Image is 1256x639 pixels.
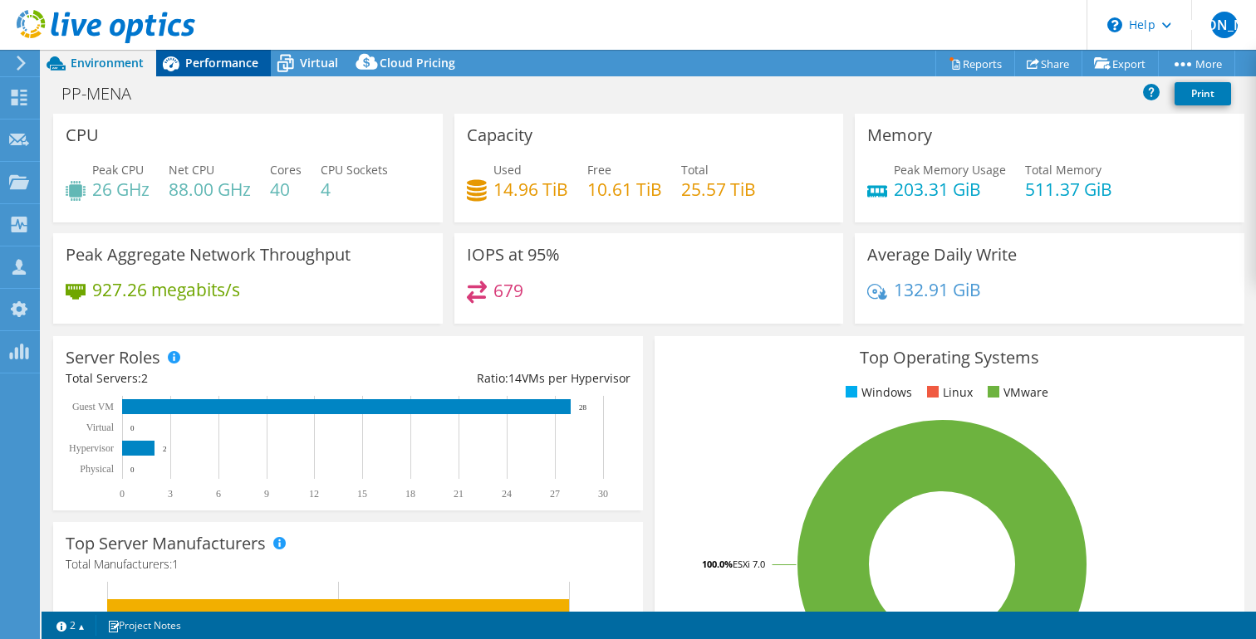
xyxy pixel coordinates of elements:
h3: Top Operating Systems [667,349,1232,367]
span: Free [587,162,611,178]
text: 18 [405,488,415,500]
text: 15 [357,488,367,500]
span: 2 [141,370,148,386]
h4: 25.57 TiB [681,180,756,198]
h3: IOPS at 95% [467,246,560,264]
div: Ratio: VMs per Hypervisor [348,369,630,388]
h3: CPU [66,126,99,144]
text: Virtual [86,422,115,433]
text: 6 [216,488,221,500]
h3: Capacity [467,126,532,144]
span: Total Memory [1025,162,1101,178]
text: 27 [550,488,560,500]
text: 30 [598,488,608,500]
div: Total Servers: [66,369,348,388]
li: Linux [923,383,973,402]
a: 2 [45,615,96,636]
h4: 511.37 GiB [1025,180,1112,198]
text: Hypervisor [69,442,114,454]
span: Net CPU [169,162,214,178]
span: 14 [508,370,522,386]
span: Performance [185,55,258,71]
text: Physical [80,463,114,475]
h4: 203.31 GiB [894,180,1006,198]
h1: PP-MENA [54,85,157,103]
h4: 88.00 GHz [169,180,251,198]
h4: 132.91 GiB [894,280,981,299]
span: Cores [270,162,302,178]
text: 2 [163,445,167,453]
span: Used [493,162,522,178]
text: Guest VM [72,401,114,412]
text: 0 [130,466,135,474]
text: 24 [502,488,512,500]
h4: 927.26 megabits/s [92,280,240,299]
text: 3 [168,488,173,500]
span: Total [681,162,709,178]
svg: \n [1107,17,1122,32]
a: Print [1175,82,1231,105]
span: [PERSON_NAME] [1211,12,1238,38]
a: Reports [935,51,1015,76]
h3: Average Daily Write [867,246,1017,264]
h4: 679 [493,281,523,300]
span: Cloud Pricing [380,55,455,71]
a: Project Notes [96,615,193,636]
a: More [1158,51,1235,76]
text: 28 [579,403,587,412]
text: 0 [130,424,135,432]
a: Export [1082,51,1159,76]
text: 21 [454,488,464,500]
h4: 10.61 TiB [587,180,662,198]
tspan: ESXi 7.0 [733,558,765,570]
span: Peak CPU [92,162,144,178]
h4: 4 [321,180,388,198]
span: Peak Memory Usage [894,162,1006,178]
text: 0 [120,488,125,500]
a: Share [1014,51,1082,76]
h3: Memory [867,126,932,144]
tspan: 100.0% [702,558,733,570]
span: CPU Sockets [321,162,388,178]
h4: Total Manufacturers: [66,555,630,573]
text: 12 [309,488,319,500]
span: Environment [71,55,144,71]
li: Windows [841,383,912,402]
h4: 14.96 TiB [493,180,568,198]
span: 1 [172,556,179,572]
h3: Server Roles [66,349,160,367]
span: Virtual [300,55,338,71]
h3: Peak Aggregate Network Throughput [66,246,351,264]
h4: 40 [270,180,302,198]
h3: Top Server Manufacturers [66,534,266,553]
text: 9 [264,488,269,500]
h4: 26 GHz [92,180,150,198]
li: VMware [984,383,1048,402]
